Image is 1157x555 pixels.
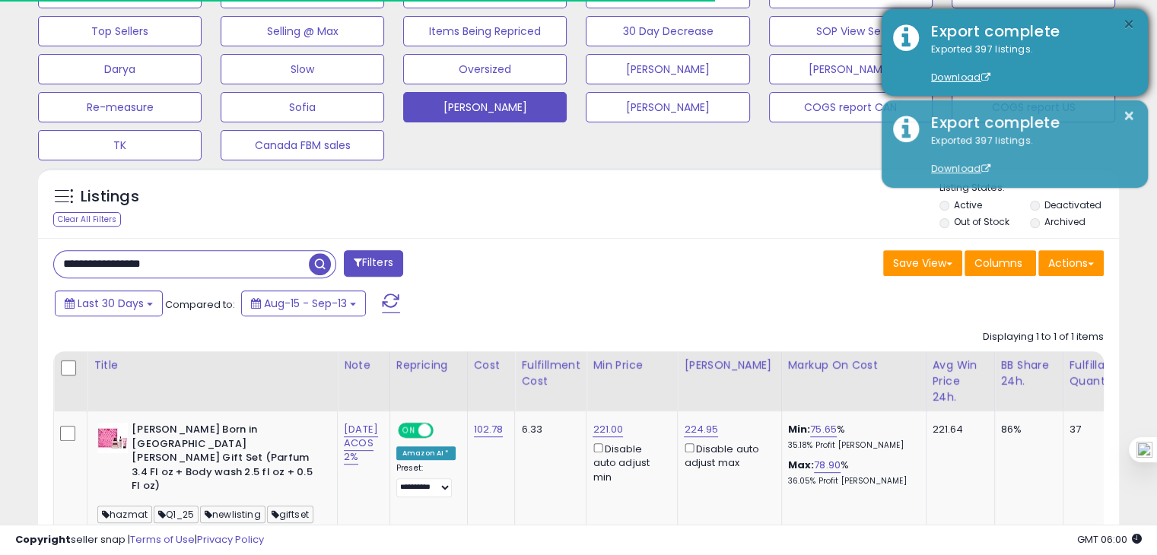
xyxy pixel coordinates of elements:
button: Columns [965,250,1036,276]
span: Aug-15 - Sep-13 [264,296,347,311]
span: OFF [431,424,456,437]
a: 75.65 [810,422,837,437]
div: Preset: [396,463,456,497]
a: [DATE] ACOS 2% [344,422,378,465]
a: 224.95 [684,422,718,437]
a: 102.78 [474,422,504,437]
button: Filters [344,250,403,277]
span: hazmat [97,506,152,523]
div: Repricing [396,357,461,373]
div: Note [344,357,383,373]
a: Download [931,162,990,175]
span: Last 30 Days [78,296,144,311]
div: Disable auto adjust min [593,440,666,484]
span: Columns [974,255,1022,271]
div: Clear All Filters [53,212,121,227]
button: × [1123,106,1135,125]
div: Min Price [593,357,671,373]
label: Archived [1044,215,1085,228]
div: 37 [1070,423,1117,436]
div: % [788,423,914,451]
a: Privacy Policy [197,532,264,547]
button: Save View [883,250,962,276]
button: Darya [38,54,202,84]
div: Displaying 1 to 1 of 1 items [983,330,1104,344]
span: giftset [267,506,313,523]
th: The percentage added to the cost of goods (COGS) that forms the calculator for Min & Max prices. [781,351,926,411]
button: Actions [1038,250,1104,276]
span: ON [399,424,418,437]
img: one_i.png [1136,442,1152,458]
div: % [788,458,914,487]
button: Selling @ Max [221,16,384,46]
button: SOP View Set [769,16,933,46]
a: 221.00 [593,422,623,437]
button: Sofia [221,92,384,122]
button: Re-measure [38,92,202,122]
span: Q1_25 [154,506,199,523]
b: Min: [788,422,811,436]
p: 36.05% Profit [PERSON_NAME] [788,476,914,487]
div: Title [94,357,331,373]
div: [PERSON_NAME] [684,357,774,373]
div: Avg Win Price 24h. [933,357,988,405]
div: Fulfillable Quantity [1070,357,1122,389]
button: [PERSON_NAME] [403,92,567,122]
div: 221.64 [933,423,983,436]
div: Export complete [920,112,1136,134]
div: Disable auto adjust max [684,440,769,470]
div: Export complete [920,21,1136,43]
button: TK [38,130,202,160]
button: COGS report CAN [769,92,933,122]
h5: Listings [81,186,139,208]
label: Deactivated [1044,198,1101,211]
button: [PERSON_NAME] [586,92,749,122]
div: 6.33 [521,423,574,436]
button: Oversized [403,54,567,84]
b: [PERSON_NAME] Born in [GEOGRAPHIC_DATA] [PERSON_NAME] Gift Set (Parfum 3.4 Fl oz + Body wash 2.5 ... [132,423,316,497]
div: Markup on Cost [788,357,920,373]
button: Last 30 Days [55,290,163,316]
div: Amazon AI * [396,446,456,460]
button: Top Sellers [38,16,202,46]
label: Active [954,198,982,211]
button: 30 Day Decrease [586,16,749,46]
b: Max: [788,458,815,472]
a: 78.90 [814,458,841,473]
div: seller snap | | [15,533,264,547]
button: Slow [221,54,384,84]
button: Items Being Repriced [403,16,567,46]
span: Compared to: [165,297,235,312]
button: Aug-15 - Sep-13 [241,290,366,316]
div: Fulfillment Cost [521,357,580,389]
a: Download [931,71,990,84]
button: × [1123,15,1135,34]
div: Exported 397 listings. [920,134,1136,176]
p: Listing States: [939,181,1119,195]
span: newlisting [200,506,265,523]
strong: Copyright [15,532,71,547]
a: Terms of Use [130,532,195,547]
span: 2025-10-14 06:00 GMT [1077,532,1142,547]
button: Canada FBM sales [221,130,384,160]
img: 41udgcuBi1L._SL40_.jpg [97,423,128,453]
div: 86% [1001,423,1051,436]
div: BB Share 24h. [1001,357,1057,389]
button: [PERSON_NAME] [769,54,933,84]
div: Cost [474,357,509,373]
div: Exported 397 listings. [920,43,1136,85]
button: [PERSON_NAME] [586,54,749,84]
label: Out of Stock [954,215,1009,228]
p: 35.18% Profit [PERSON_NAME] [788,440,914,451]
